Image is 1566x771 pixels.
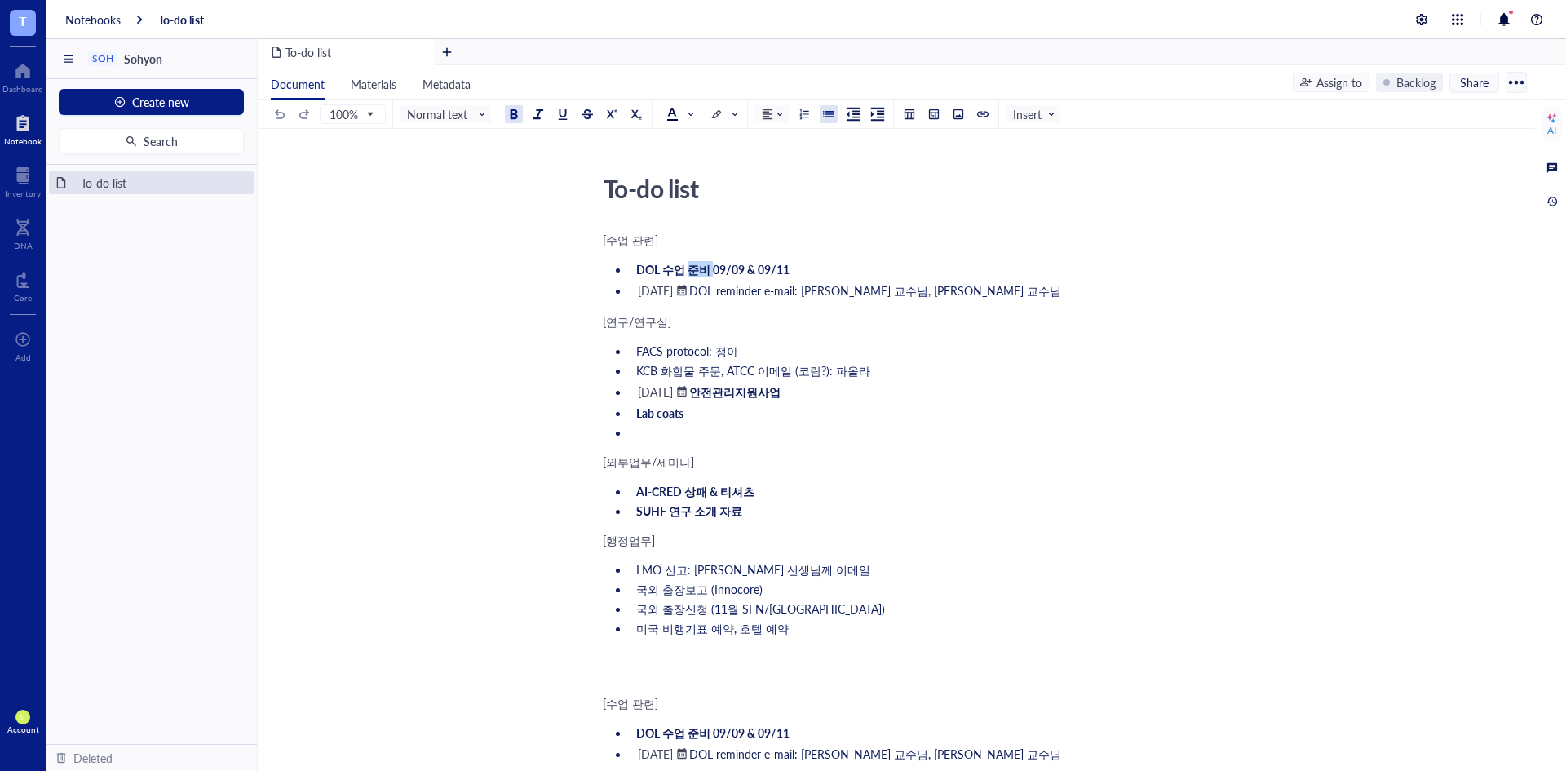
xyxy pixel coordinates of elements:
div: Deleted [73,749,113,767]
span: KCB 화합물 주문, ATCC 이메일 (코람?): 파올라 [636,362,870,379]
span: SUHF 연구 소개 자료 [636,503,742,519]
span: LMO 신고: [PERSON_NAME] 선생님께 이메일 [636,561,870,578]
a: Dashboard [2,58,43,94]
div: DNA [14,241,33,250]
div: SOH [92,53,113,64]
button: Search [59,128,244,154]
span: T [19,11,27,31]
div: Assign to [1316,73,1362,91]
span: DOL 수업 준비 09/09 & 09/11 [636,261,790,277]
a: Notebook [4,110,42,146]
span: Document [271,76,325,92]
div: Dashboard [2,84,43,94]
a: Notebooks [65,12,121,27]
span: [연구/연구실] [603,313,671,330]
span: [행정업무] [603,532,655,548]
span: Share [1460,75,1489,90]
a: To-do list [158,12,204,27]
span: 안전관리지원사업 [689,383,781,400]
button: Share [1449,73,1499,92]
span: Search [144,135,178,148]
span: DOL 수업 준비 09/09 & 09/11 [636,724,790,741]
span: FACS protocol: 정아 [636,343,738,359]
span: Lab coats [636,405,683,421]
a: Core [14,267,32,303]
span: Create new [132,95,189,109]
div: [DATE] [638,283,673,298]
div: Inventory [5,188,41,198]
a: Inventory [5,162,41,198]
span: [수업 관련] [603,232,658,248]
span: Normal text [407,107,487,122]
div: AI [1547,124,1556,137]
span: [수업 관련] [603,695,658,711]
span: 국외 출장보고 (Innocore) [636,581,763,597]
button: Create new [59,89,244,115]
span: 미국 비행기표 예약, 호텔 예약 [636,620,789,636]
div: To-do list [73,171,247,194]
div: Account [7,724,39,734]
span: 국외 출장신청 (11월 SFN/[GEOGRAPHIC_DATA]) [636,600,885,617]
span: Metadata [422,76,471,92]
div: Core [14,293,32,303]
div: Notebook [4,136,42,146]
span: [외부업무/세미나] [603,454,694,470]
span: SL [19,713,26,722]
div: Backlog [1396,73,1435,91]
a: DNA [14,215,33,250]
div: Add [15,352,31,362]
span: Insert [1013,107,1056,122]
span: DOL reminder e-mail: [PERSON_NAME] 교수님, [PERSON_NAME] 교수님 [689,282,1061,299]
span: AI-CRED 상패 & 티셔츠 [636,483,754,499]
div: [DATE] [638,384,673,399]
span: Sohyon [124,51,162,67]
div: To-do list [596,168,1177,209]
span: 100% [330,107,373,122]
div: [DATE] [638,747,673,761]
span: DOL reminder e-mail: [PERSON_NAME] 교수님, [PERSON_NAME] 교수님 [689,746,1061,762]
span: Materials [351,76,396,92]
